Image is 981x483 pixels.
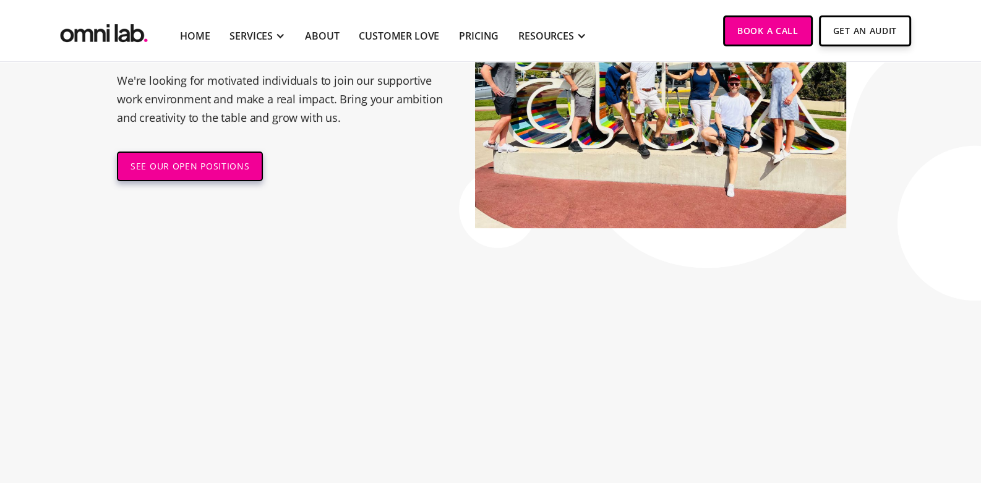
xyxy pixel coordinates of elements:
a: Pricing [459,28,499,43]
a: Book a Call [723,15,813,46]
div: SERVICES [229,28,273,43]
a: home [58,15,150,46]
a: Customer Love [359,28,439,43]
img: Omni Lab: B2B SaaS Demand Generation Agency [58,15,150,46]
a: About [305,28,339,43]
a: Home [180,28,210,43]
iframe: Chat Widget [759,340,981,483]
p: We're looking for motivated individuals to join our supportive work environment and make a real i... [117,71,456,127]
a: Get An Audit [819,15,911,46]
div: RESOURCES [518,28,574,43]
a: SEE OUR OPEN POSITIONS [117,152,263,181]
